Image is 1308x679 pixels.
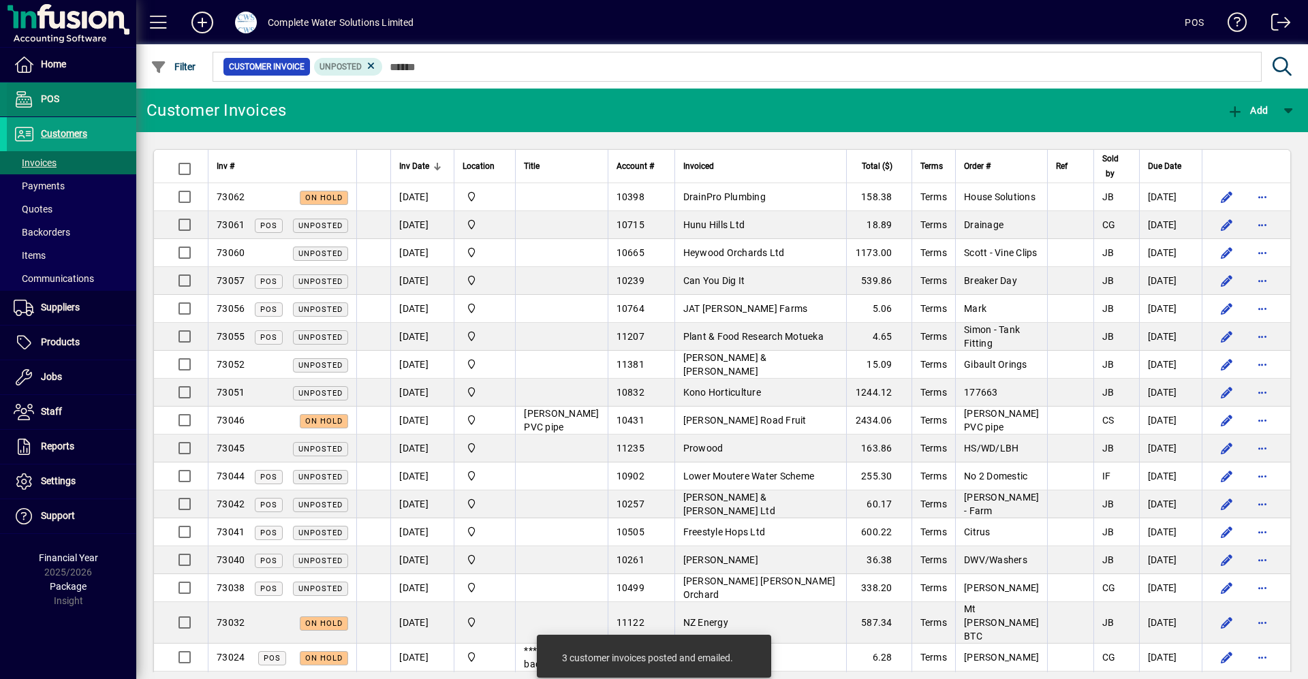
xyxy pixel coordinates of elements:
span: 10505 [617,526,644,537]
span: 11122 [617,617,644,628]
span: Terms [920,443,947,454]
button: Add [1224,98,1271,123]
a: Reports [7,430,136,464]
span: [PERSON_NAME] [964,582,1039,593]
span: 73055 [217,331,245,342]
button: Edit [1216,646,1238,668]
td: [DATE] [1139,490,1202,518]
span: Financial Year [39,552,98,563]
span: JB [1102,499,1115,509]
div: Location [463,159,507,174]
button: Edit [1216,577,1238,599]
span: 73024 [217,652,245,663]
span: 10257 [617,499,644,509]
a: Quotes [7,198,136,221]
span: 177663 [964,387,998,398]
span: 10832 [617,387,644,398]
span: CG [1102,582,1116,593]
td: [DATE] [1139,462,1202,490]
span: CG [1102,219,1116,230]
td: [DATE] [390,407,454,435]
span: Support [41,510,75,521]
button: Edit [1216,214,1238,236]
span: Staff [41,406,62,417]
span: Heywood Orchards Ltd [683,247,785,258]
span: Terms [920,247,947,258]
span: Unposted [298,501,343,509]
a: Invoices [7,151,136,174]
td: [DATE] [390,644,454,672]
span: JB [1102,303,1115,314]
span: [PERSON_NAME] [964,652,1039,663]
span: JB [1102,359,1115,370]
span: Motueka [463,189,507,204]
button: More options [1251,214,1273,236]
span: Terms [920,471,947,481]
span: Communications [14,273,94,284]
span: Motueka [463,301,507,316]
td: [DATE] [390,462,454,490]
span: HS/WD/LBH [964,443,1018,454]
td: [DATE] [390,267,454,295]
span: 73060 [217,247,245,258]
span: Terms [920,617,947,628]
span: 11235 [617,443,644,454]
td: 2434.06 [846,407,912,435]
a: Logout [1261,3,1291,47]
span: Unposted [298,333,343,342]
button: More options [1251,437,1273,459]
button: Edit [1216,521,1238,543]
span: 10431 [617,415,644,426]
span: Motueka [463,385,507,400]
mat-chip: Customer Invoice Status: Unposted [314,58,383,76]
span: JB [1102,617,1115,628]
td: [DATE] [1139,211,1202,239]
span: POS [260,528,277,537]
span: 10398 [617,191,644,202]
span: Mt [PERSON_NAME] BTC [964,603,1039,642]
button: Edit [1216,612,1238,633]
span: Account # [617,159,654,174]
button: More options [1251,186,1273,208]
button: Profile [224,10,268,35]
div: Order # [964,159,1039,174]
span: Terms [920,582,947,593]
span: Motueka [463,650,507,665]
td: [DATE] [1139,295,1202,323]
td: 587.34 [846,602,912,644]
span: Motueka [463,469,507,484]
span: Plant & Food Research Motueka [683,331,824,342]
span: Lower Moutere Water Scheme [683,471,815,481]
span: 73052 [217,359,245,370]
span: Due Date [1148,159,1181,174]
td: 60.17 [846,490,912,518]
span: Terms [920,387,947,398]
button: More options [1251,521,1273,543]
td: [DATE] [1139,644,1202,672]
span: 73061 [217,219,245,230]
button: More options [1251,298,1273,319]
span: DrainPro Plumbing [683,191,766,202]
span: NZ Energy [683,617,728,628]
span: Terms [920,275,947,286]
span: Unposted [298,556,343,565]
span: Motueka [463,441,507,456]
button: Edit [1216,465,1238,487]
span: JB [1102,526,1115,537]
td: [DATE] [390,602,454,644]
span: CG [1102,652,1116,663]
span: CS [1102,415,1115,426]
span: JB [1102,331,1115,342]
span: Terms [920,526,947,537]
div: Due Date [1148,159,1194,174]
span: Jobs [41,371,62,382]
span: Sold by [1102,151,1119,181]
span: 11381 [617,359,644,370]
td: [DATE] [1139,183,1202,211]
div: Sold by [1102,151,1131,181]
span: Package [50,581,87,592]
td: 5.06 [846,295,912,323]
td: [DATE] [1139,546,1202,574]
span: Terms [920,652,947,663]
span: Unposted [298,361,343,370]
